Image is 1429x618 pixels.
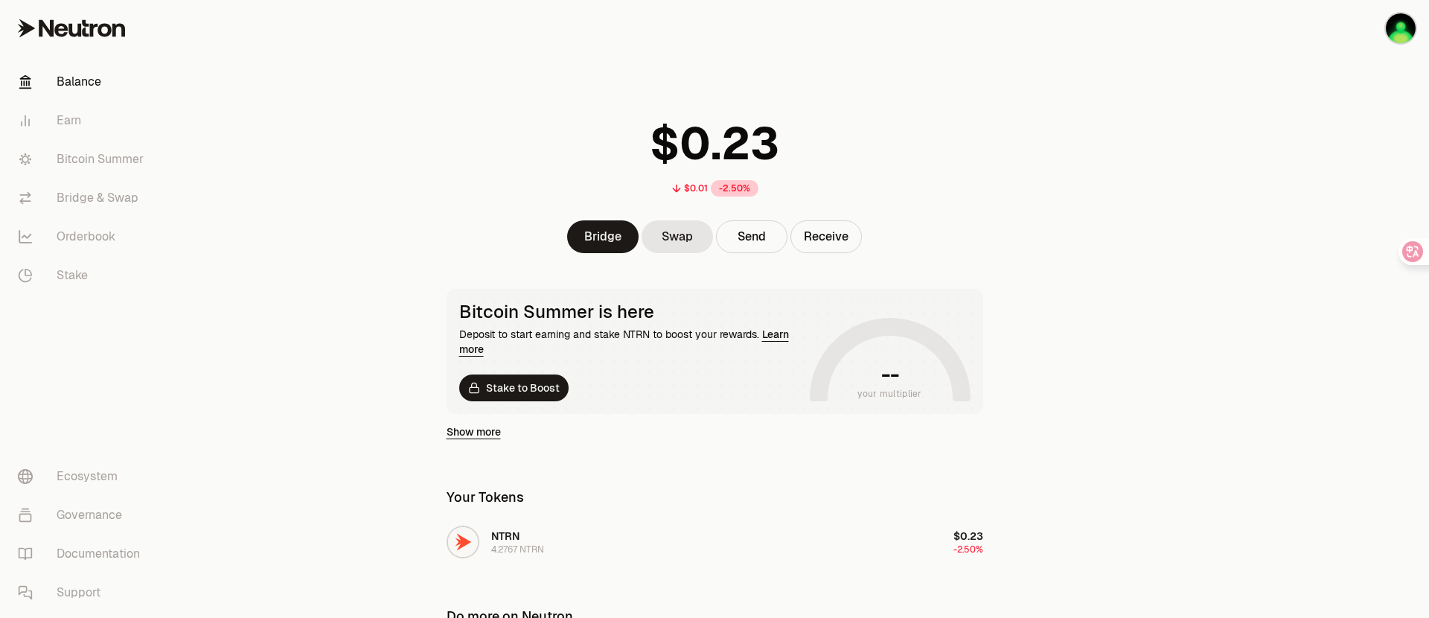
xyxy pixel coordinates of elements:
[6,573,161,612] a: Support
[567,220,639,253] a: Bridge
[6,101,161,140] a: Earn
[6,535,161,573] a: Documentation
[881,363,898,386] h1: --
[459,302,804,322] div: Bitcoin Summer is here
[857,386,922,401] span: your multiplier
[642,220,713,253] a: Swap
[6,63,161,101] a: Balance
[438,520,992,564] button: NTRN LogoNTRN4.2767 NTRN$0.23-2.50%
[953,529,983,543] span: $0.23
[1386,13,1416,43] img: forwardxu1
[491,544,544,555] div: 4.2767 NTRN
[6,496,161,535] a: Governance
[447,487,524,508] div: Your Tokens
[716,220,787,253] button: Send
[6,179,161,217] a: Bridge & Swap
[6,256,161,295] a: Stake
[953,544,983,555] span: -2.50%
[790,220,862,253] button: Receive
[6,217,161,256] a: Orderbook
[684,182,708,194] div: $0.01
[447,424,501,439] a: Show more
[459,375,569,401] a: Stake to Boost
[448,527,478,557] img: NTRN Logo
[459,327,804,357] div: Deposit to start earning and stake NTRN to boost your rewards.
[711,180,758,197] div: -2.50%
[6,140,161,179] a: Bitcoin Summer
[491,529,520,543] span: NTRN
[6,457,161,496] a: Ecosystem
